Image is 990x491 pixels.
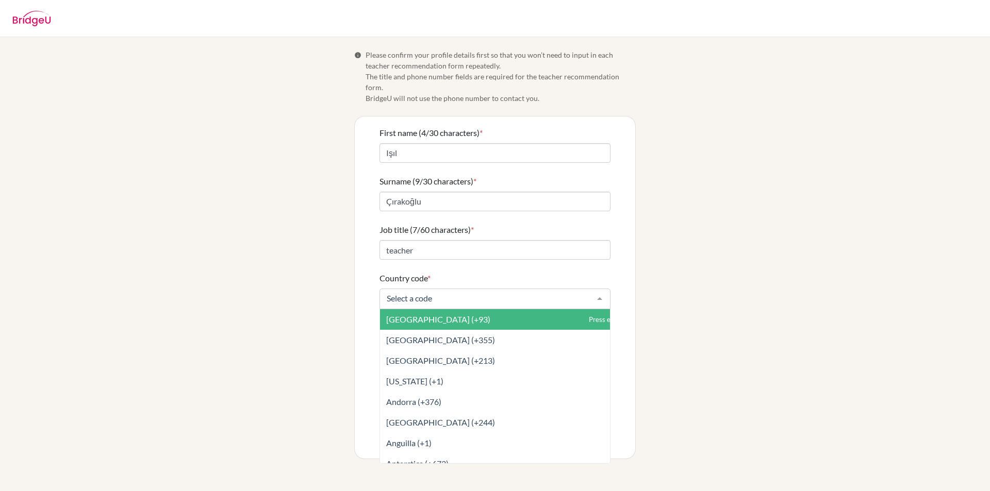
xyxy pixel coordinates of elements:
span: Anguilla (+1) [386,438,432,448]
span: [GEOGRAPHIC_DATA] (+93) [386,314,490,324]
label: Job title (7/60 characters) [379,224,474,236]
span: Andorra (+376) [386,397,441,407]
label: First name (4/30 characters) [379,127,483,139]
img: BridgeU logo [12,11,51,26]
span: Antarctica (+672) [386,459,449,468]
label: Country code [379,272,431,284]
input: Select a code [384,293,589,303]
input: Enter your first name [379,143,610,163]
span: Info [354,52,361,59]
span: [GEOGRAPHIC_DATA] (+213) [386,355,495,365]
input: Enter your job title [379,240,610,260]
span: [GEOGRAPHIC_DATA] (+244) [386,417,495,427]
span: [GEOGRAPHIC_DATA] (+355) [386,335,495,345]
span: Please confirm your profile details first so that you won’t need to input in each teacher recomme... [366,49,636,104]
label: Surname (9/30 characters) [379,175,476,188]
span: [US_STATE] (+1) [386,376,443,386]
input: Enter your surname [379,192,610,211]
